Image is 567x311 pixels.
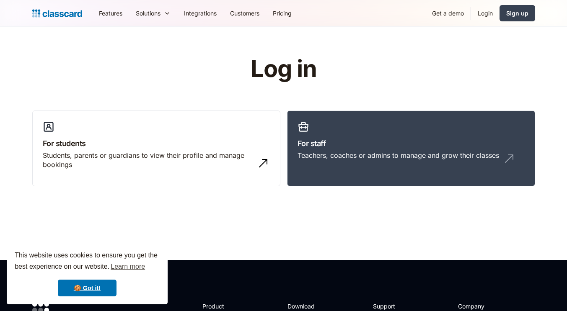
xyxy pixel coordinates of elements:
h3: For staff [298,138,525,149]
div: Students, parents or guardians to view their profile and manage bookings [43,151,253,170]
a: Integrations [177,4,223,23]
a: dismiss cookie message [58,280,117,296]
a: Login [471,4,500,23]
div: Solutions [136,9,161,18]
a: Sign up [500,5,535,21]
div: Sign up [506,9,528,18]
a: learn more about cookies [109,260,146,273]
a: home [32,8,82,19]
h3: For students [43,138,270,149]
h2: Support [373,302,407,311]
div: Teachers, coaches or admins to manage and grow their classes [298,151,499,160]
a: For staffTeachers, coaches or admins to manage and grow their classes [287,111,535,187]
div: cookieconsent [7,242,168,304]
a: Customers [223,4,266,23]
a: Pricing [266,4,298,23]
h1: Log in [150,56,417,82]
span: This website uses cookies to ensure you get the best experience on our website. [15,250,160,273]
h2: Product [202,302,247,311]
h2: Download [287,302,322,311]
div: Solutions [129,4,177,23]
a: Get a demo [425,4,471,23]
a: Features [92,4,129,23]
h2: Company [458,302,514,311]
a: For studentsStudents, parents or guardians to view their profile and manage bookings [32,111,280,187]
